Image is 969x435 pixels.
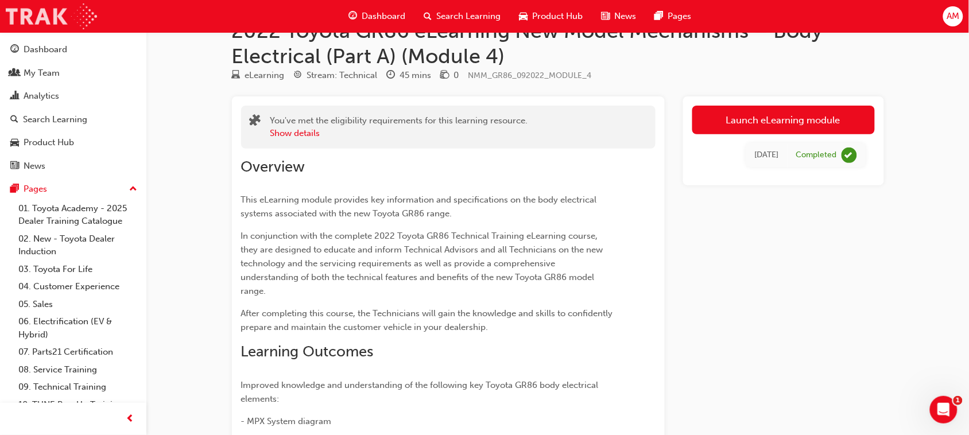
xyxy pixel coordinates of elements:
[270,114,528,140] div: You've met the eligibility requirements for this learning resource.
[241,158,305,176] span: Overview
[129,182,137,197] span: up-icon
[241,231,606,296] span: In conjunction with the complete 2022 Toyota GR86 Technical Training eLearning course, they are d...
[415,5,510,28] a: search-iconSearch Learning
[668,10,692,23] span: Pages
[387,68,432,83] div: Duration
[441,71,449,81] span: money-icon
[14,343,142,361] a: 07. Parts21 Certification
[14,296,142,313] a: 05. Sales
[241,195,599,219] span: This eLearning module provides key information and specifications on the body electrical systems ...
[241,380,601,404] span: Improved knowledge and understanding of the following key Toyota GR86 body electrical elements:
[14,261,142,278] a: 03. Toyota For Life
[5,37,142,178] button: DashboardMy TeamAnalyticsSearch LearningProduct HubNews
[232,68,285,83] div: Type
[468,71,592,80] span: Learning resource code
[842,147,857,163] span: learningRecordVerb_COMPLETE-icon
[14,230,142,261] a: 02. New - Toyota Dealer Induction
[241,308,615,332] span: After completing this course, the Technicians will gain the knowledge and skills to confidently p...
[14,378,142,396] a: 09. Technical Training
[294,68,378,83] div: Stream
[14,361,142,379] a: 08. Service Training
[10,161,19,172] span: news-icon
[362,10,406,23] span: Dashboard
[533,10,583,23] span: Product Hub
[5,156,142,177] a: News
[232,71,241,81] span: learningResourceType_ELEARNING-icon
[5,178,142,200] button: Pages
[592,5,646,28] a: news-iconNews
[5,63,142,84] a: My Team
[615,10,637,23] span: News
[930,396,958,424] iframe: Intercom live chat
[241,416,332,426] span: - MPX System diagram
[5,39,142,60] a: Dashboard
[400,69,432,82] div: 45 mins
[24,136,74,149] div: Product Hub
[10,68,19,79] span: people-icon
[24,182,47,196] div: Pages
[14,278,142,296] a: 04. Customer Experience
[232,18,884,68] h1: 2022 Toyota GR86 eLearning New Model Mechanisms – Body Electrical (Part A) (Module 4)
[510,5,592,28] a: car-iconProduct Hub
[5,109,142,130] a: Search Learning
[437,10,501,23] span: Search Learning
[10,115,18,125] span: search-icon
[245,69,285,82] div: eLearning
[24,43,67,56] div: Dashboard
[954,396,963,405] span: 1
[23,113,87,126] div: Search Learning
[424,9,432,24] span: search-icon
[340,5,415,28] a: guage-iconDashboard
[943,6,963,26] button: AM
[441,68,459,83] div: Price
[250,115,261,129] span: puzzle-icon
[692,106,875,134] a: Launch eLearning module
[349,9,358,24] span: guage-icon
[6,3,97,29] img: Trak
[10,184,19,195] span: pages-icon
[755,149,779,162] div: Fri Sep 02 2022 00:00:00 GMT+1000 (Australian Eastern Standard Time)
[947,10,959,23] span: AM
[14,396,142,414] a: 10. TUNE Rev-Up Training
[10,91,19,102] span: chart-icon
[10,138,19,148] span: car-icon
[454,69,459,82] div: 0
[241,343,374,360] span: Learning Outcomes
[646,5,701,28] a: pages-iconPages
[24,67,60,80] div: My Team
[126,412,135,426] span: prev-icon
[14,200,142,230] a: 01. Toyota Academy - 2025 Dealer Training Catalogue
[387,71,396,81] span: clock-icon
[270,127,320,140] button: Show details
[796,150,837,161] div: Completed
[14,313,142,343] a: 06. Electrification (EV & Hybrid)
[24,90,59,103] div: Analytics
[520,9,528,24] span: car-icon
[307,69,378,82] div: Stream: Technical
[5,86,142,107] a: Analytics
[294,71,303,81] span: target-icon
[655,9,664,24] span: pages-icon
[24,160,45,173] div: News
[5,132,142,153] a: Product Hub
[10,45,19,55] span: guage-icon
[602,9,610,24] span: news-icon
